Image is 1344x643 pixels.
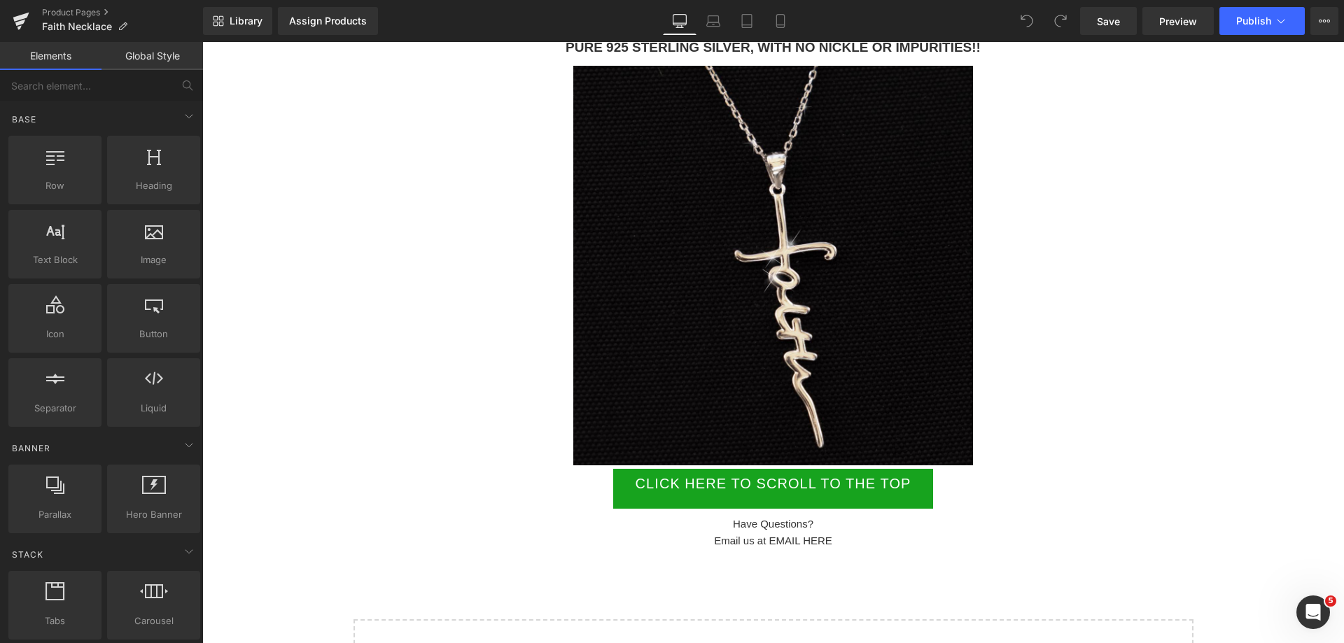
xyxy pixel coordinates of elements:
a: Preview [1142,7,1214,35]
a: Product Pages [42,7,203,18]
span: Publish [1236,15,1271,27]
a: New Library [203,7,272,35]
button: Publish [1219,7,1305,35]
a: Laptop [696,7,730,35]
button: Redo [1046,7,1074,35]
span: Parallax [13,507,97,522]
iframe: Intercom live chat [1296,595,1330,629]
a: Desktop [663,7,696,35]
span: Save [1097,14,1120,29]
div: Assign Products [289,15,367,27]
span: Stack [10,548,45,561]
button: Undo [1013,7,1041,35]
span: Carousel [111,614,196,628]
span: Row [13,178,97,193]
span: Banner [10,441,52,455]
span: Tabs [13,614,97,628]
button: More [1310,7,1338,35]
span: Separator [13,401,97,416]
span: Liquid [111,401,196,416]
span: Base [10,113,38,126]
a: Global Style [101,42,203,70]
span: Faith Necklace [42,21,112,32]
span: Heading [111,178,196,193]
span: Library [230,15,262,27]
span: Button [111,327,196,341]
span: Image [111,253,196,267]
a: Tablet [730,7,764,35]
span: Hero Banner [111,507,196,522]
span: Icon [13,327,97,341]
span: 5 [1325,595,1336,607]
a: Mobile [764,7,797,35]
a: Click HERE to Scroll to the top [411,427,731,467]
span: Text Block [13,253,97,267]
span: Preview [1159,14,1197,29]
